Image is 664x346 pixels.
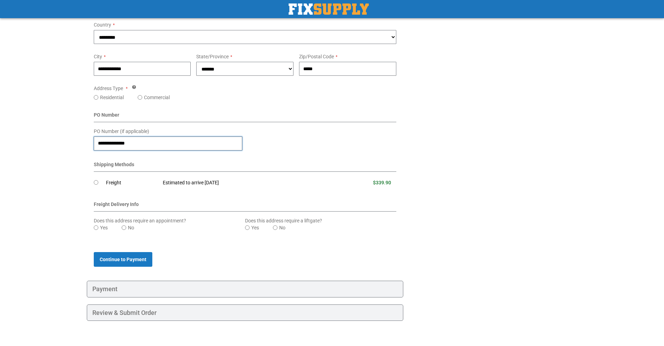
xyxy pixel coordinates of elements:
label: Commercial [144,94,170,101]
img: Fix Industrial Supply [289,3,369,15]
span: Country [94,22,111,28]
span: City [94,54,102,59]
div: Freight Delivery Info [94,201,397,212]
label: Yes [100,224,108,231]
td: Estimated to arrive [DATE] [158,175,325,191]
span: Does this address require a liftgate? [245,218,322,223]
div: PO Number [94,111,397,122]
label: Yes [251,224,259,231]
span: PO Number (if applicable) [94,128,149,134]
div: Review & Submit Order [87,304,404,321]
span: State/Province [196,54,229,59]
td: Freight [106,175,158,191]
label: No [279,224,285,231]
button: Continue to Payment [94,252,152,267]
div: Shipping Methods [94,161,397,172]
span: $339.90 [373,180,391,185]
label: No [128,224,134,231]
div: Payment [87,281,404,297]
span: Continue to Payment [100,257,146,262]
span: Zip/Postal Code [299,54,334,59]
a: store logo [289,3,369,15]
span: Address Type [94,86,123,91]
span: Does this address require an appointment? [94,218,186,223]
label: Residential [100,94,124,101]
